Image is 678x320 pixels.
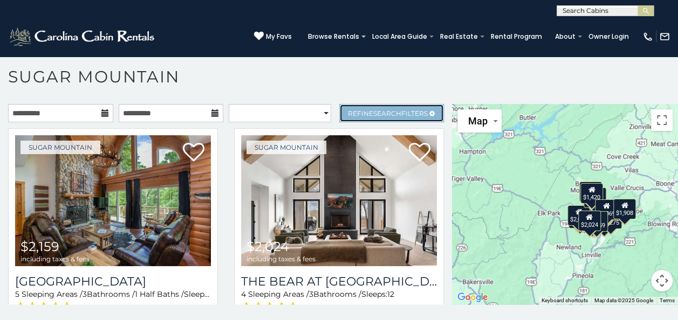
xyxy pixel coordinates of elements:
img: Grouse Moor Lodge [15,135,211,266]
span: (6 reviews) [302,302,350,316]
a: RefineSearchFilters [339,104,444,122]
span: (13 reviews) [76,302,126,316]
a: Grouse Moor Lodge $2,159 including taxes & fees [15,135,211,266]
span: including taxes & fees [20,255,90,262]
div: $2,378 [584,187,606,208]
span: 5 [15,289,19,299]
h3: Grouse Moor Lodge [15,274,211,289]
img: phone-regular-white.png [642,31,653,42]
span: Map [468,115,488,127]
a: Owner Login [583,29,634,44]
span: $2,159 [20,239,59,254]
button: Toggle fullscreen view [651,109,673,131]
span: including taxes & fees [246,255,316,262]
img: Google [455,290,490,304]
img: mail-regular-white.png [659,31,670,42]
a: Real Estate [435,29,483,44]
a: My Favs [254,31,292,42]
span: 3 [83,289,87,299]
span: 3 [309,289,313,299]
div: Sleeping Areas / Bathrooms / Sleeps: [15,289,211,316]
span: 4 [241,289,246,299]
img: White-1-2.png [8,26,157,47]
div: Sleeping Areas / Bathrooms / Sleeps: [241,289,437,316]
a: Local Area Guide [367,29,433,44]
a: [GEOGRAPHIC_DATA] [15,274,211,289]
a: Add to favorites [409,142,430,164]
a: Sugar Mountain [20,141,100,154]
a: Browse Rentals [303,29,365,44]
button: Keyboard shortcuts [542,297,588,304]
div: $1,069 [595,199,618,220]
a: Sugar Mountain [246,141,326,154]
a: Rental Program [485,29,547,44]
div: $1,908 [613,199,635,219]
span: 12 [387,289,394,299]
a: Add to favorites [183,142,204,164]
a: Terms (opens in new tab) [660,297,675,303]
div: $1,944 [579,182,602,202]
h3: The Bear At Sugar Mountain [241,274,437,289]
div: $2,096 [567,205,590,226]
button: Change map style [457,109,502,133]
a: The Bear At Sugar Mountain $2,024 including taxes & fees [241,135,437,266]
button: Map camera controls [651,270,673,291]
img: The Bear At Sugar Mountain [241,135,437,266]
span: Refine Filters [348,109,428,117]
a: The Bear At [GEOGRAPHIC_DATA] [241,274,437,289]
div: $1,420 [580,183,602,204]
a: Open this area in Google Maps (opens a new window) [455,290,490,304]
div: $2,024 [578,211,600,231]
div: $2,159 [585,211,607,232]
span: Map data ©2025 Google [594,297,653,303]
span: My Favs [266,32,292,41]
a: About [550,29,581,44]
span: 1 Half Baths / [135,289,184,299]
span: Search [373,109,401,117]
span: $2,024 [246,239,289,254]
span: 12 [210,289,217,299]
